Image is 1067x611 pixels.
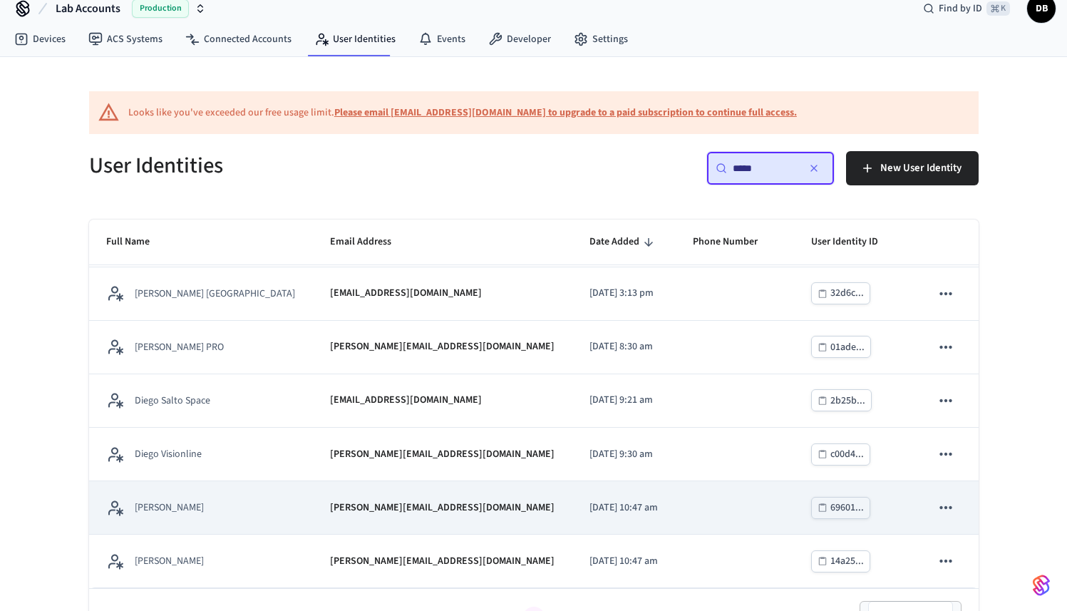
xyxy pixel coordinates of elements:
p: [DATE] 8:30 am [589,339,659,354]
div: 32d6c... [830,284,864,302]
p: [PERSON_NAME][EMAIL_ADDRESS][DOMAIN_NAME] [330,339,555,354]
span: Date Added [589,231,658,253]
p: [PERSON_NAME] [135,500,204,515]
p: Diego Salto Space [135,394,210,408]
h5: User Identities [89,151,525,180]
span: New User Identity [880,159,962,178]
p: [DATE] 9:30 am [589,447,659,462]
div: 14a25... [830,553,864,570]
div: 01ade... [830,339,865,356]
button: 32d6c... [811,282,870,304]
p: [EMAIL_ADDRESS][DOMAIN_NAME] [330,286,482,301]
a: Settings [562,26,639,52]
p: [PERSON_NAME][EMAIL_ADDRESS][DOMAIN_NAME] [330,554,555,569]
button: New User Identity [846,151,979,185]
a: Please email [EMAIL_ADDRESS][DOMAIN_NAME] to upgrade to a paid subscription to continue full access. [334,106,797,120]
a: User Identities [303,26,407,52]
p: [PERSON_NAME] [GEOGRAPHIC_DATA] [135,287,295,301]
span: Full Name [106,231,168,253]
button: 69601... [811,497,870,519]
a: Events [407,26,477,52]
a: Developer [477,26,562,52]
p: [DATE] 10:47 am [589,500,659,515]
button: 01ade... [811,336,871,358]
div: 69601... [830,499,864,517]
span: Email Address [330,231,410,253]
span: User Identity ID [811,231,897,253]
p: [DATE] 9:21 am [589,393,659,408]
img: SeamLogoGradient.69752ec5.svg [1033,574,1050,597]
div: 2b25b... [830,392,865,410]
p: [PERSON_NAME] [135,554,204,568]
table: sticky table [89,114,979,588]
p: [PERSON_NAME][EMAIL_ADDRESS][DOMAIN_NAME] [330,447,555,462]
span: ⌘ K [986,1,1010,16]
p: [DATE] 3:13 pm [589,286,659,301]
div: c00d4... [830,446,864,463]
button: c00d4... [811,443,870,466]
a: Devices [3,26,77,52]
p: [DATE] 10:47 am [589,554,659,569]
a: Connected Accounts [174,26,303,52]
p: [PERSON_NAME] PRO [135,340,224,354]
a: ACS Systems [77,26,174,52]
button: 2b25b... [811,389,872,411]
span: Phone Number [693,231,776,253]
div: Looks like you've exceeded our free usage limit. [128,106,797,120]
p: [EMAIL_ADDRESS][DOMAIN_NAME] [330,393,482,408]
button: 14a25... [811,550,870,573]
p: [PERSON_NAME][EMAIL_ADDRESS][DOMAIN_NAME] [330,500,555,515]
span: Find by ID [939,1,982,16]
p: Diego Visionline [135,447,202,461]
